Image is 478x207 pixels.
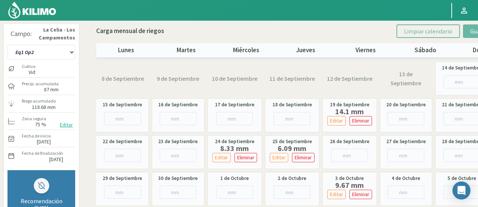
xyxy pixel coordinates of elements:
input: mm [104,149,141,162]
label: [DATE] [37,139,51,144]
label: Vid [22,70,35,75]
label: 23 de Septiembre [158,138,198,145]
button: Editar [327,190,346,199]
label: 75 % [35,122,46,127]
strong: La Celia - Los Campamentos [32,26,75,42]
p: Eliminar [237,153,254,162]
label: 19 de Septiembre [330,101,369,109]
input: mm [216,112,253,125]
label: 4 de Octubre [392,175,420,182]
input: mm [387,112,424,125]
p: Editar [330,190,343,199]
input: mm [216,186,253,199]
label: 9.67 mm [325,182,374,188]
input: mm [387,186,424,199]
label: 16 de Septiembre [158,101,198,109]
button: Eliminar [349,190,372,199]
button: Eliminar [349,116,372,125]
label: 12 de Septiembre [327,74,372,83]
p: lunes [96,45,156,55]
label: 15 de Septiembre [103,101,142,109]
label: 13 de Septiembre [384,70,429,88]
p: sábado [396,45,455,55]
p: Editar [272,153,286,162]
label: 6.09 mm [268,145,316,151]
label: 26 de Septiembre [330,138,369,145]
button: Eliminar [234,153,257,162]
input: mm [331,149,368,162]
div: Recomendación [15,197,67,205]
label: [DATE] [49,157,63,162]
p: jueves [276,45,336,55]
div: Campo: [11,30,32,38]
span: Limpiar calendario [404,27,452,35]
p: miércoles [216,45,276,55]
p: Eliminar [352,116,369,125]
input: mm [160,149,197,162]
label: 18 de Septiembre [272,101,312,109]
p: viernes [336,45,395,55]
label: 20 de Septiembre [386,101,426,109]
label: 11 de Septiembre [269,74,315,83]
button: Limpiar calendario [396,24,460,38]
label: 25 de Septiembre [272,138,312,145]
p: Editar [330,116,343,125]
label: 17 de Septiembre [215,101,254,109]
label: 87 mm [44,87,59,92]
p: Carga mensual de riegos [96,26,164,36]
p: Editar [215,153,228,162]
input: mm [387,149,424,162]
label: Riego acumulado [22,98,56,104]
button: Editar [327,116,346,125]
label: 10 de Septiembre [212,74,257,83]
label: 24 de Septiembre [215,138,254,145]
label: 2 de Octubre [278,175,306,182]
label: 22 de Septiembre [103,138,142,145]
label: Fecha de inicio [22,133,51,139]
label: 9 de Septiembre [157,74,199,83]
input: mm [160,186,197,199]
input: mm [160,112,197,125]
label: 27 de Septiembre [386,138,426,145]
label: 118.68 mm [32,105,56,110]
label: Fecha de finalización [22,150,63,157]
label: 30 de Septiembre [158,175,198,182]
label: 14.1 mm [325,109,374,115]
button: Editar [57,121,75,129]
input: mm [274,112,310,125]
label: 8.33 mm [210,145,259,151]
label: 1 de Octubre [220,175,249,182]
button: Editar [212,153,231,162]
button: Editar [270,153,288,162]
label: 3 de Octubre [335,175,364,182]
label: Cultivo [22,63,35,70]
label: 5 de Octubre [448,175,476,182]
input: mm [274,186,310,199]
label: Precip. acumulada [22,80,59,87]
input: mm [104,112,141,125]
img: Kilimo [8,1,57,19]
label: 8 de Septiembre [101,74,144,83]
p: Eliminar [295,153,312,162]
button: Eliminar [292,153,315,162]
input: mm [104,186,141,199]
p: martes [156,45,216,55]
label: 29 de Septiembre [103,175,142,182]
label: Zona segura [22,115,46,122]
div: Open Intercom Messenger [452,181,470,199]
p: Eliminar [352,190,369,199]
